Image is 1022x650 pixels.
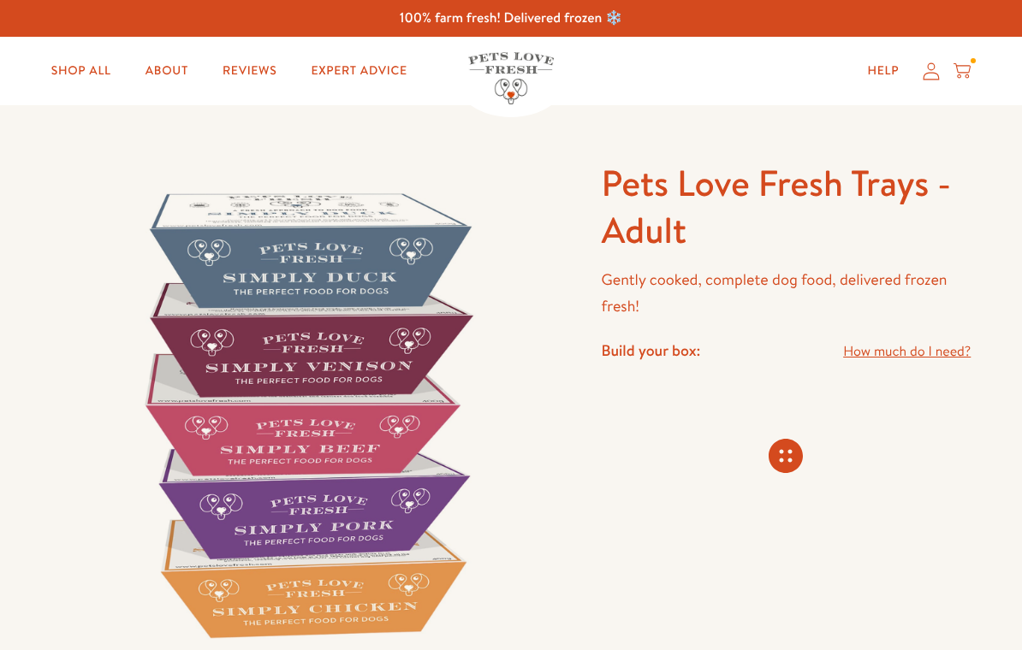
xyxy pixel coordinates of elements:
svg: Connecting store [769,439,803,473]
h1: Pets Love Fresh Trays - Adult [602,160,971,253]
a: Reviews [209,54,290,88]
h4: Build your box: [602,340,701,360]
img: Pets Love Fresh [468,52,554,104]
iframe: Gorgias live chat messenger [936,570,1005,633]
a: About [132,54,202,88]
p: Gently cooked, complete dog food, delivered frozen fresh! [602,267,971,319]
a: How much do I need? [843,340,971,363]
a: Shop All [38,54,125,88]
a: Help [854,54,913,88]
a: Expert Advice [297,54,420,88]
